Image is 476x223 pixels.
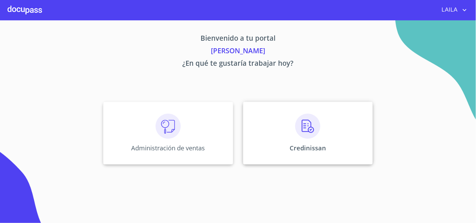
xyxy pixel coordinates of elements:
span: LAILA [437,5,461,15]
p: [PERSON_NAME] [45,45,431,58]
p: Bienvenido a tu portal [45,33,431,45]
img: consulta.png [156,114,181,139]
p: Administración de ventas [131,144,205,152]
button: account of current user [437,5,468,15]
img: verificacion.png [295,114,320,139]
p: Credinissan [290,144,326,152]
p: ¿En qué te gustaría trabajar hoy? [45,58,431,70]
